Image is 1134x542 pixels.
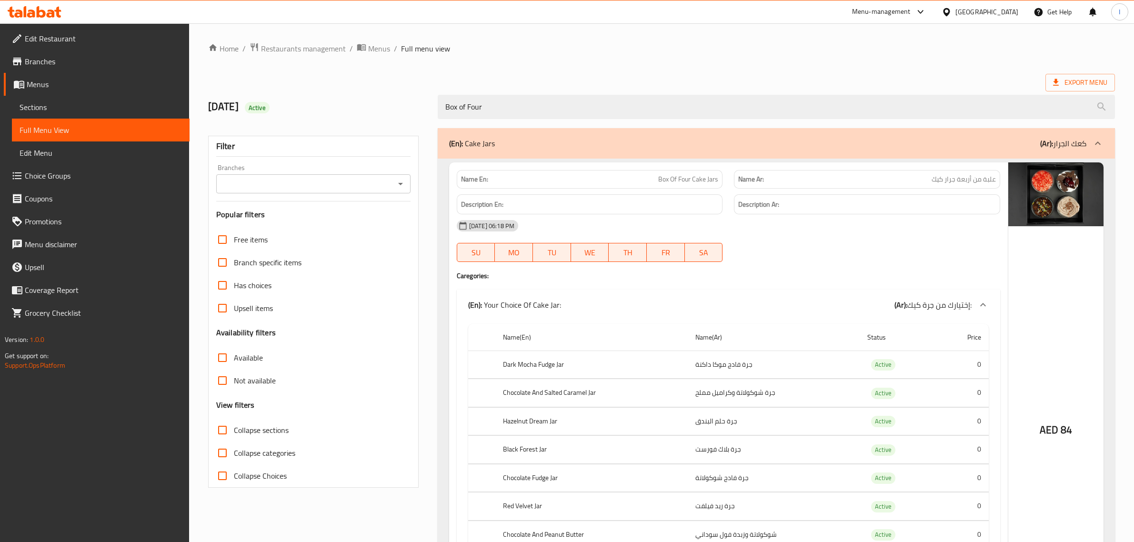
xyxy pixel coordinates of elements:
[468,299,561,311] p: Your Choice Of Cake Jar:
[457,290,1000,320] div: (En): Your Choice Of Cake Jar:(Ar):إختيارك من جرة كيك:
[937,407,989,435] td: 0
[20,147,182,159] span: Edit Menu
[250,42,346,55] a: Restaurants management
[234,470,287,482] span: Collapse Choices
[738,174,764,184] strong: Name Ar:
[4,73,190,96] a: Menus
[871,472,895,484] div: Active
[245,103,270,112] span: Active
[5,333,28,346] span: Version:
[871,416,895,427] span: Active
[4,187,190,210] a: Coupons
[4,210,190,233] a: Promotions
[495,379,688,407] th: Chocolate And Salted Caramel Jar
[12,119,190,141] a: Full Menu View
[537,246,567,260] span: TU
[1040,136,1053,151] b: (Ar):
[234,257,301,268] span: Branch specific items
[465,221,518,231] span: [DATE] 06:18 PM
[457,243,495,262] button: SU
[350,43,353,54] li: /
[1008,162,1104,226] img: Box_of_Four_Jars638957173029358519.jpg
[871,444,895,456] div: Active
[871,501,895,512] span: Active
[261,43,346,54] span: Restaurants management
[1045,74,1115,91] span: Export Menu
[4,164,190,187] a: Choice Groups
[4,301,190,324] a: Grocery Checklist
[25,170,182,181] span: Choice Groups
[738,199,779,211] strong: Description Ar:
[234,302,273,314] span: Upsell items
[449,138,495,149] p: Cake Jars
[216,400,255,411] h3: View filters
[394,43,397,54] li: /
[234,375,276,386] span: Not available
[461,174,488,184] strong: Name En:
[245,102,270,113] div: Active
[25,33,182,44] span: Edit Restaurant
[495,464,688,492] th: Chocolate Fudge Jar
[1119,7,1120,17] span: I
[457,271,1000,281] h4: Caregories:
[234,352,263,363] span: Available
[612,246,643,260] span: TH
[401,43,450,54] span: Full menu view
[27,79,182,90] span: Menus
[571,243,609,262] button: WE
[461,246,492,260] span: SU
[688,436,860,464] td: جرة بلاك فورست
[25,261,182,273] span: Upsell
[688,464,860,492] td: جرة فادج شوكولاتة
[937,351,989,379] td: 0
[688,324,860,351] th: Name(Ar)
[25,193,182,204] span: Coupons
[871,444,895,455] span: Active
[937,379,989,407] td: 0
[20,101,182,113] span: Sections
[1061,421,1072,439] span: 84
[685,243,723,262] button: SA
[937,324,989,351] th: Price
[871,529,895,540] span: Active
[689,246,719,260] span: SA
[932,174,996,184] span: علبة من أربعة جرار كيك
[495,243,533,262] button: MO
[216,327,276,338] h3: Availability filters
[234,424,289,436] span: Collapse sections
[495,436,688,464] th: Black Forest Jar
[1053,77,1107,89] span: Export Menu
[658,174,718,184] span: Box Of Four Cake Jars
[216,136,411,157] div: Filter
[907,298,972,312] span: إختيارك من جرة كيك:
[5,359,65,371] a: Support.OpsPlatform
[25,284,182,296] span: Coverage Report
[937,436,989,464] td: 0
[937,464,989,492] td: 0
[208,42,1115,55] nav: breadcrumb
[894,298,907,312] b: (Ar):
[234,234,268,245] span: Free items
[499,246,529,260] span: MO
[242,43,246,54] li: /
[357,42,390,55] a: Menus
[25,239,182,250] span: Menu disclaimer
[609,243,647,262] button: TH
[30,333,44,346] span: 1.0.0
[5,350,49,362] span: Get support on:
[25,216,182,227] span: Promotions
[4,50,190,73] a: Branches
[4,27,190,50] a: Edit Restaurant
[955,7,1018,17] div: [GEOGRAPHIC_DATA]
[688,351,860,379] td: جرة فادج موكا داكنة
[12,96,190,119] a: Sections
[688,407,860,435] td: جرة حلم البندق
[647,243,685,262] button: FR
[937,492,989,521] td: 0
[852,6,911,18] div: Menu-management
[1040,421,1058,439] span: AED
[575,246,605,260] span: WE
